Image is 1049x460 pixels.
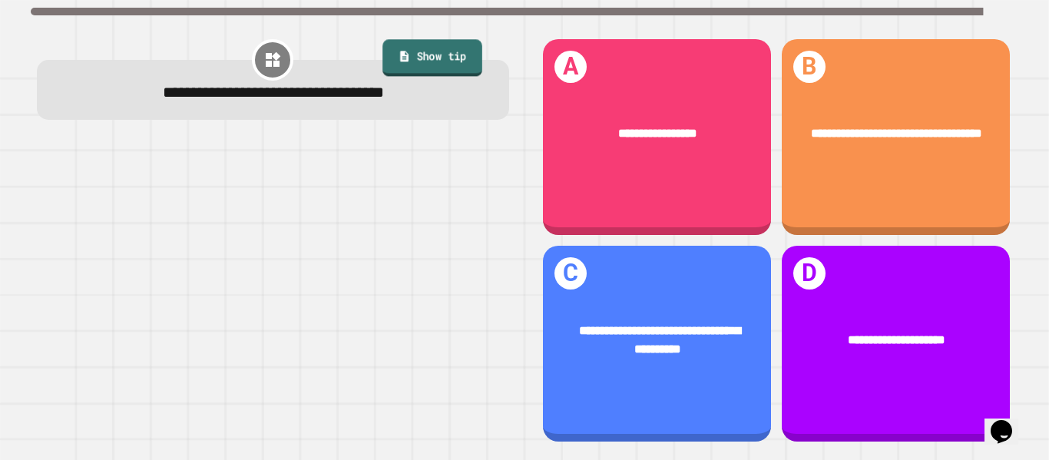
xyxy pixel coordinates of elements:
[984,399,1034,445] iframe: chat widget
[554,257,587,290] h1: C
[793,257,826,290] h1: D
[793,51,826,84] h1: B
[382,39,482,77] a: Show tip
[554,51,587,84] h1: A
